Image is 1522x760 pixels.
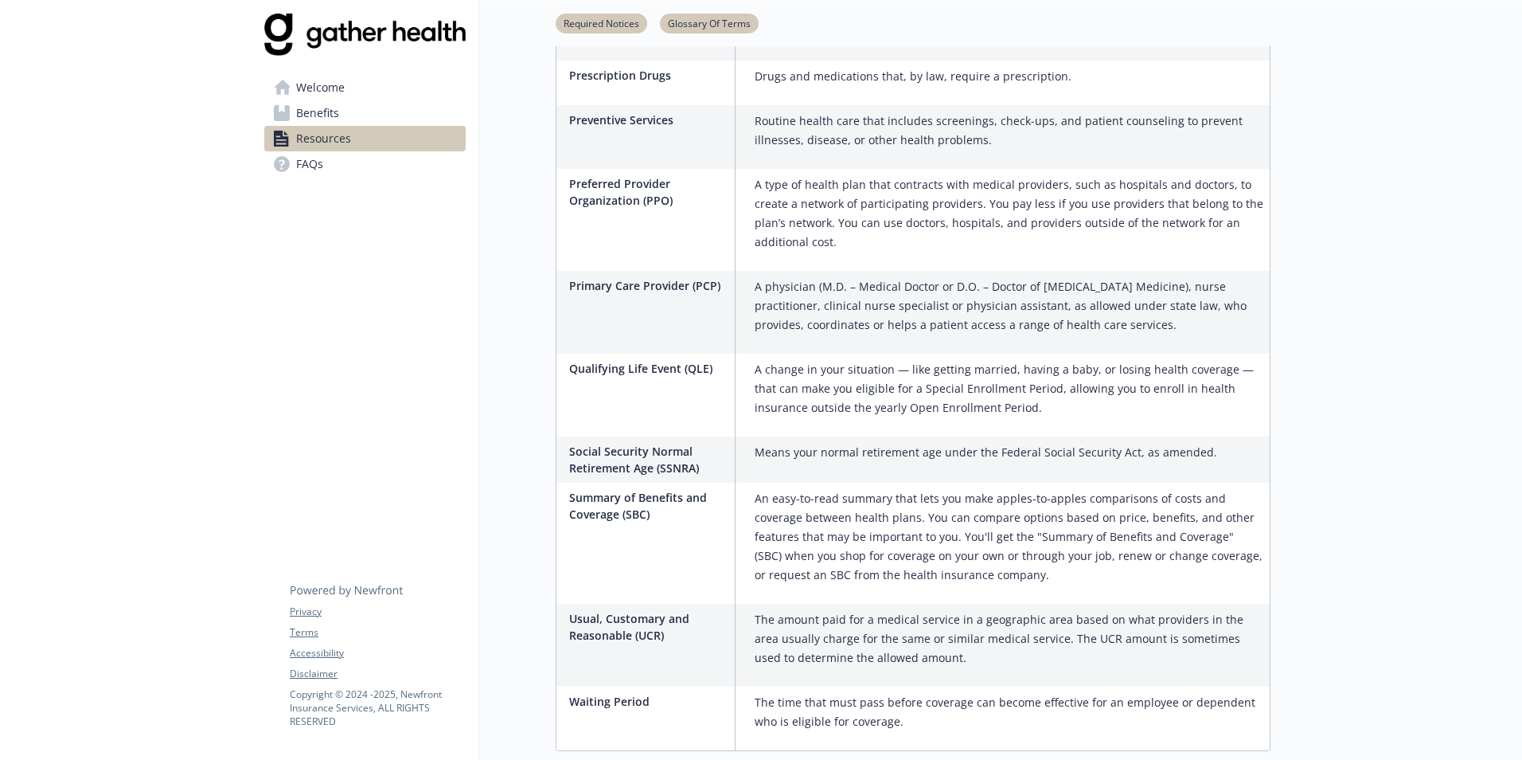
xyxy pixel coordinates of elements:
[755,360,1263,417] p: A change in your situation — like getting married, having a baby, or losing health coverage — tha...
[290,667,465,681] a: Disclaimer
[569,67,728,84] p: Prescription Drugs
[755,67,1071,86] p: Drugs and medications that, by law, require a prescription.
[264,126,466,151] a: Resources
[569,360,728,377] p: Qualifying Life Event (QLE)
[556,15,647,30] a: Required Notices
[660,15,759,30] a: Glossary Of Terms
[755,277,1263,335] p: A physician (M.D. – Medical Doctor or D.O. – Doctor of [MEDICAL_DATA] Medicine), nurse practition...
[290,605,465,619] a: Privacy
[264,100,466,126] a: Benefits
[569,610,728,644] p: Usual, Customary and Reasonable (UCR)
[296,100,339,126] span: Benefits
[755,610,1263,668] p: The amount paid for a medical service in a geographic area based on what providers in the area us...
[290,646,465,660] a: Accessibility
[296,151,323,177] span: FAQs
[264,75,466,100] a: Welcome
[569,277,728,294] p: Primary Care Provider (PCP)
[290,625,465,640] a: Terms
[569,489,728,523] p: Summary of Benefits and Coverage (SBC)
[569,443,728,476] p: Social Security Normal Retirement Age (SSNRA)
[755,489,1263,585] p: An easy-to-read summary that lets you make apples-to-apples comparisons of costs and coverage bet...
[569,112,728,128] p: Preventive Services
[264,151,466,177] a: FAQs
[569,693,728,710] p: Waiting Period
[755,112,1263,150] p: Routine health care that includes screenings, check-ups, and patient counseling to prevent illnes...
[569,175,728,209] p: Preferred Provider Organization (PPO)
[296,75,345,100] span: Welcome
[755,175,1263,252] p: A type of health plan that contracts with medical providers, such as hospitals and doctors, to cr...
[755,443,1217,462] p: Means your normal retirement age under the Federal Social Security Act, as amended.
[755,693,1263,731] p: The time that must pass before coverage can become effective for an employee or dependent who is ...
[296,126,351,151] span: Resources
[290,688,465,728] p: Copyright © 2024 - 2025 , Newfront Insurance Services, ALL RIGHTS RESERVED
